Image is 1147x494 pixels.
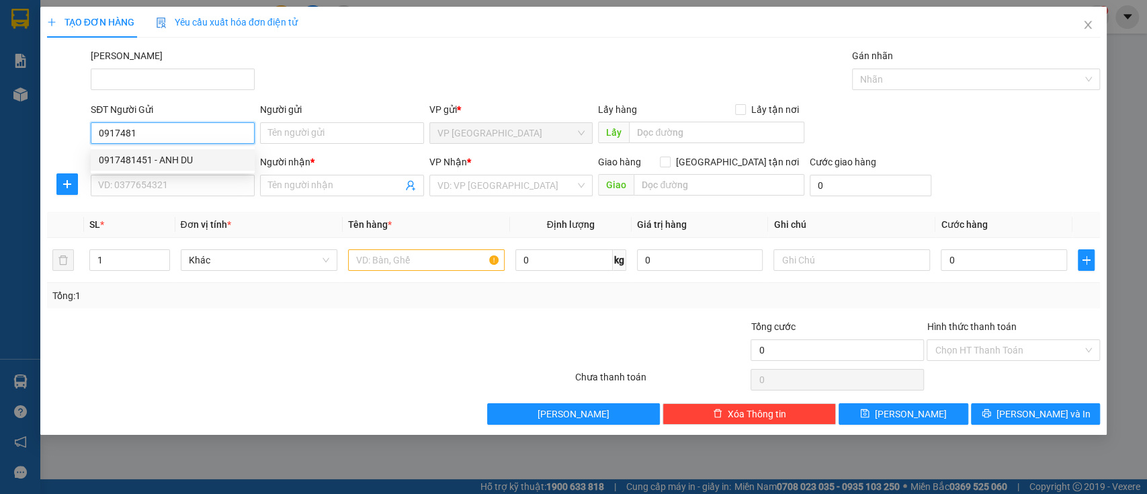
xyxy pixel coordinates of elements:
div: Người nhận [260,155,424,169]
div: Người gửi [260,102,424,117]
input: VD: Bàn, Ghế [348,249,505,271]
th: Ghi chú [768,212,935,238]
span: Lấy tận nơi [746,102,804,117]
label: Cước giao hàng [810,157,876,167]
span: Giao hàng [598,157,641,167]
span: Giá trị hàng [637,219,687,230]
button: Close [1069,7,1107,44]
span: Tên hàng [348,219,392,230]
div: VP gửi [429,102,593,117]
span: close [1082,19,1093,30]
span: SL [89,219,100,230]
input: Ghi Chú [773,249,930,271]
span: Cước hàng [941,219,987,230]
input: Mã ĐH [91,69,255,90]
label: Hình thức thanh toán [927,321,1016,332]
span: Khác [189,250,329,270]
button: delete [52,249,74,271]
span: Định lượng [547,219,595,230]
input: 0 [637,249,763,271]
button: printer[PERSON_NAME] và In [971,403,1100,425]
span: kg [613,249,626,271]
span: VP Nhận [429,157,467,167]
span: Yêu cầu xuất hóa đơn điện tử [156,17,298,28]
span: plus [47,17,56,27]
span: Xóa Thông tin [728,407,786,421]
span: VP chợ Mũi Né [437,123,585,143]
div: 0917481451 - ANH DU [91,149,255,171]
span: printer [982,409,991,419]
input: Dọc đường [629,122,804,143]
span: user-add [405,180,416,191]
span: Giao [598,174,634,196]
input: Dọc đường [634,174,804,196]
span: Lấy [598,122,629,143]
button: save[PERSON_NAME] [839,403,968,425]
button: plus [56,173,78,195]
label: Mã ĐH [91,50,163,61]
span: [PERSON_NAME] và In [996,407,1091,421]
img: icon [156,17,167,28]
span: [PERSON_NAME] [538,407,609,421]
span: plus [1078,255,1094,265]
input: Cước giao hàng [810,175,931,196]
div: SĐT Người Gửi [91,102,255,117]
span: plus [57,179,77,190]
label: Gán nhãn [852,50,893,61]
button: [PERSON_NAME] [487,403,661,425]
span: Tổng cước [751,321,795,332]
div: Tổng: 1 [52,288,443,303]
span: Đơn vị tính [181,219,231,230]
button: plus [1078,249,1095,271]
span: [PERSON_NAME] [875,407,947,421]
div: Chưa thanh toán [574,370,750,393]
span: save [860,409,869,419]
button: deleteXóa Thông tin [663,403,836,425]
span: Lấy hàng [598,104,637,115]
span: TẠO ĐƠN HÀNG [47,17,134,28]
span: delete [713,409,722,419]
span: [GEOGRAPHIC_DATA] tận nơi [671,155,804,169]
div: 0917481451 - ANH DU [99,153,247,167]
